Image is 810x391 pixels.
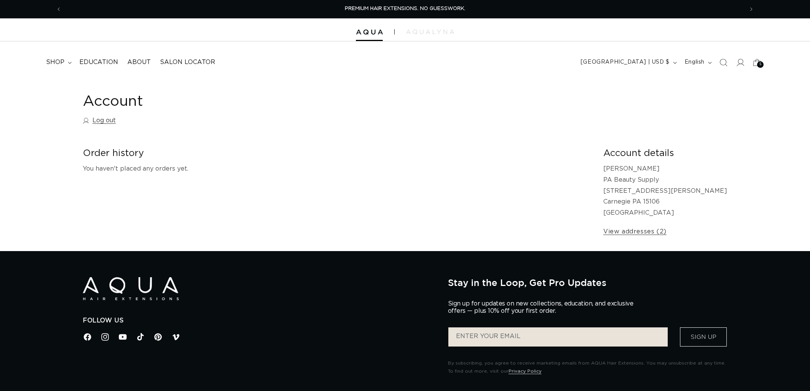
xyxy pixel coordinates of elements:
[83,163,591,174] p: You haven't placed any orders yet.
[406,30,454,34] img: aqualyna.com
[603,226,667,237] a: View addresses (2)
[743,2,760,16] button: Next announcement
[83,317,436,325] h2: Follow Us
[603,148,727,159] h2: Account details
[448,359,727,376] p: By subscribing, you agree to receive marketing emails from AQUA Hair Extensions. You may unsubscr...
[83,92,727,111] h1: Account
[448,277,727,288] h2: Stay in the Loop, Get Pro Updates
[127,58,151,66] span: About
[576,55,680,70] button: [GEOGRAPHIC_DATA] | USD $
[509,369,542,373] a: Privacy Policy
[603,163,727,219] p: [PERSON_NAME] PA Beauty Supply [STREET_ADDRESS][PERSON_NAME] Carnegie PA 15106 [GEOGRAPHIC_DATA]
[160,58,215,66] span: Salon Locator
[448,300,640,315] p: Sign up for updates on new collections, education, and exclusive offers — plus 10% off your first...
[581,58,670,66] span: [GEOGRAPHIC_DATA] | USD $
[75,54,123,71] a: Education
[448,327,668,347] input: ENTER YOUR EMAIL
[46,58,64,66] span: shop
[759,61,762,68] span: 5
[83,115,116,126] a: Log out
[680,327,727,347] button: Sign Up
[356,30,383,35] img: Aqua Hair Extensions
[685,58,705,66] span: English
[155,54,220,71] a: Salon Locator
[123,54,155,71] a: About
[715,54,732,71] summary: Search
[83,277,179,301] img: Aqua Hair Extensions
[79,58,118,66] span: Education
[345,6,465,11] span: PREMIUM HAIR EXTENSIONS. NO GUESSWORK.
[680,55,715,70] button: English
[83,148,591,159] h2: Order history
[41,54,75,71] summary: shop
[50,2,67,16] button: Previous announcement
